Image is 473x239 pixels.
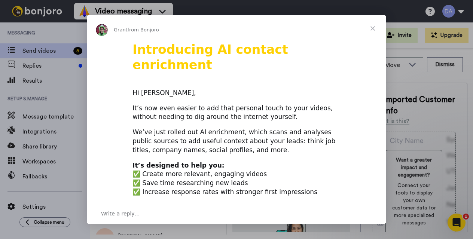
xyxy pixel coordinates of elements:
div: ✅ Create more relevant, engaging videos ✅ Save time researching new leads ✅ Increase response rat... [132,161,341,197]
b: Introducing AI contact enrichment [132,42,288,72]
div: We’ve just rolled out AI enrichment, which scans and analyses public sources to add useful contex... [132,128,341,154]
span: Write a reply… [101,209,140,218]
span: Close [359,15,386,42]
div: Hi [PERSON_NAME], [132,89,341,98]
div: It’s now even easier to add that personal touch to your videos, without needing to dig around the... [132,104,341,122]
span: from Bonjoro [128,27,159,33]
img: Profile image for Grant [96,24,108,36]
span: Grant [114,27,128,33]
b: It’s designed to help you: [132,162,224,169]
div: Open conversation and reply [87,203,386,224]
